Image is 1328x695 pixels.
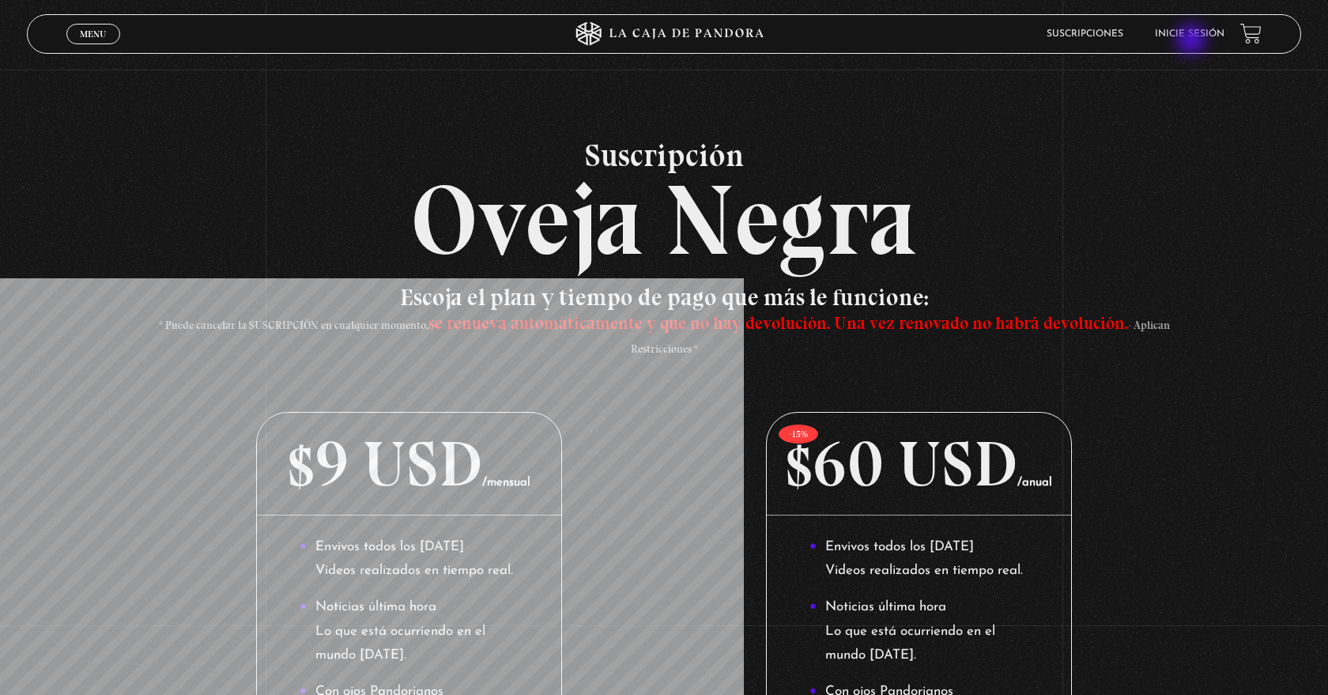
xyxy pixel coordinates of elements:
span: Menu [80,29,106,39]
li: Noticias última hora Lo que está ocurriendo en el mundo [DATE]. [300,595,519,668]
span: se renueva automáticamente y que no hay devolución. Una vez renovado no habrá devolución. [428,312,1128,334]
p: $60 USD [767,413,1071,516]
span: /anual [1017,477,1052,489]
a: Suscripciones [1047,29,1123,39]
li: Noticias última hora Lo que está ocurriendo en el mundo [DATE]. [809,595,1028,668]
span: Cerrar [75,42,112,53]
a: View your shopping cart [1240,23,1262,44]
span: Suscripción [27,139,1302,171]
h3: Escoja el plan y tiempo de pago que más le funcione: [154,285,1174,357]
span: /mensual [482,477,530,489]
h2: Oveja Negra [27,139,1302,270]
p: $9 USD [257,413,561,516]
li: Envivos todos los [DATE] Videos realizados en tiempo real. [300,535,519,584]
li: Envivos todos los [DATE] Videos realizados en tiempo real. [809,535,1028,584]
a: Inicie sesión [1155,29,1224,39]
span: * Puede cancelar la SUSCRIPCIÓN en cualquier momento, - Aplican Restricciones * [159,319,1170,356]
